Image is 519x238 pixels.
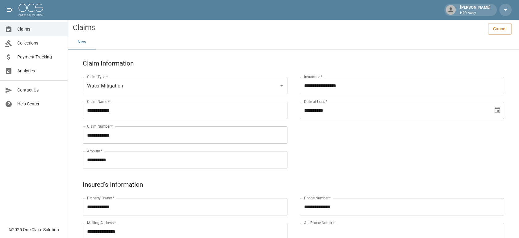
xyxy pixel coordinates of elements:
[73,23,95,32] h2: Claims
[83,77,287,94] div: Water Mitigation
[304,195,331,201] label: Phone Number
[68,35,519,49] div: dynamic tabs
[87,124,113,129] label: Claim Number
[488,23,512,35] a: Cancel
[68,35,96,49] button: New
[491,104,504,117] button: Choose date, selected date is Aug 5, 2025
[87,195,115,201] label: Property Owner
[87,99,110,104] label: Claim Name
[460,11,491,16] p: H2O Away
[17,87,63,93] span: Contact Us
[87,74,108,79] label: Claim Type
[17,54,63,60] span: Payment Tracking
[304,74,322,79] label: Insurance
[17,26,63,32] span: Claims
[19,4,43,16] img: ocs-logo-white-transparent.png
[304,220,335,225] label: Alt. Phone Number
[304,99,327,104] label: Date of Loss
[87,148,103,154] label: Amount
[87,220,116,225] label: Mailing Address
[17,101,63,107] span: Help Center
[4,4,16,16] button: open drawer
[9,227,59,233] div: © 2025 One Claim Solution
[17,68,63,74] span: Analytics
[458,4,493,15] div: [PERSON_NAME]
[17,40,63,46] span: Collections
